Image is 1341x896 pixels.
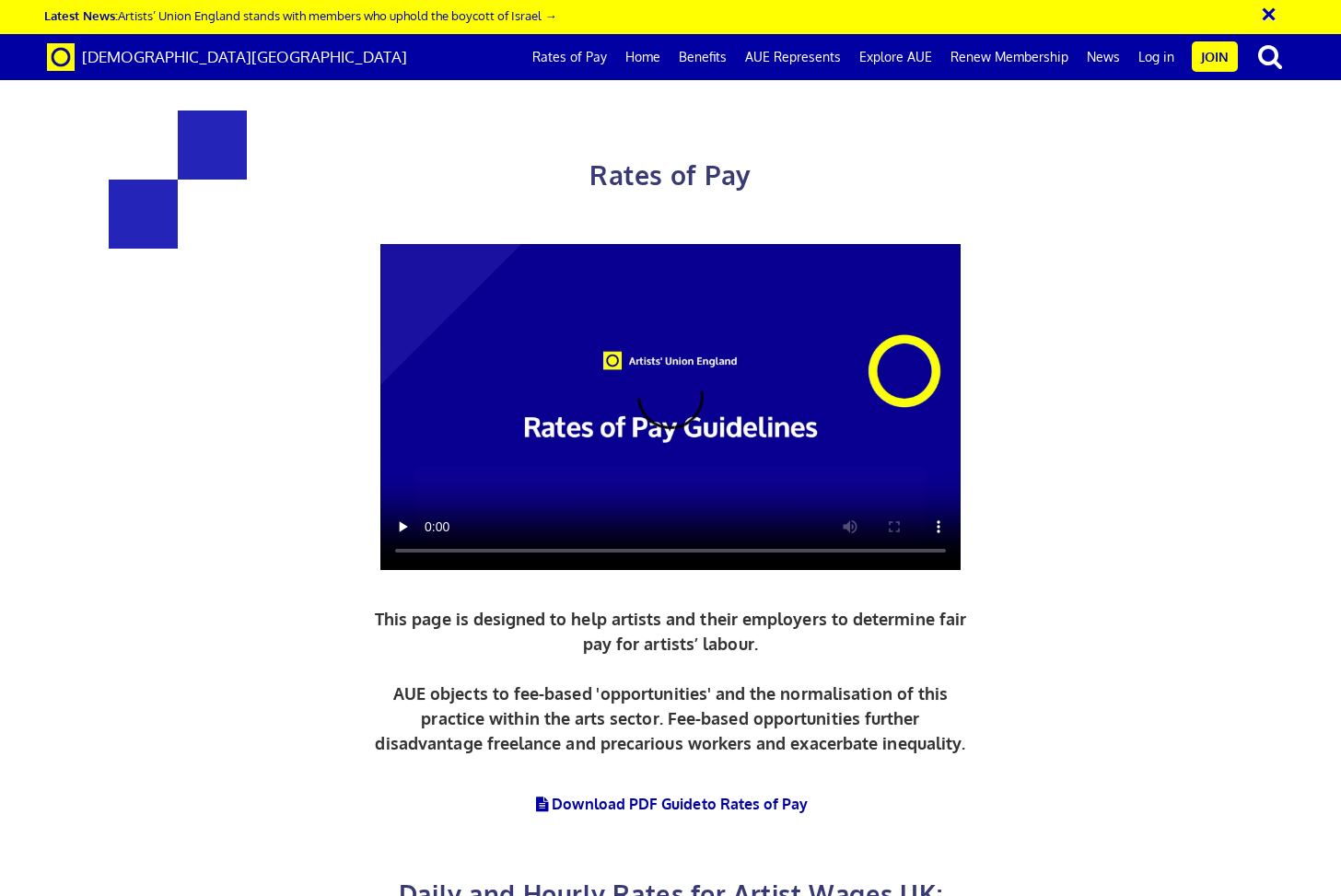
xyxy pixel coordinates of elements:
span: to Rates of Pay [702,795,809,813]
a: Home [616,34,670,80]
a: Latest News:Artists’ Union England stands with members who uphold the boycott of Israel → [44,7,556,23]
a: AUE Represents [736,34,850,80]
button: search [1242,37,1299,76]
p: This page is designed to help artists and their employers to determine fair pay for artists’ labo... [370,607,972,756]
a: Log in [1129,34,1184,80]
span: [DEMOGRAPHIC_DATA][GEOGRAPHIC_DATA] [82,47,407,66]
a: Explore AUE [850,34,941,80]
a: Renew Membership [941,34,1078,80]
a: Rates of Pay [523,34,616,80]
a: Brand [DEMOGRAPHIC_DATA][GEOGRAPHIC_DATA] [33,34,421,80]
a: Benefits [670,34,736,80]
strong: Latest News: [44,7,118,23]
a: News [1078,34,1129,80]
span: Rates of Pay [589,158,751,192]
a: Download PDF Guideto Rates of Pay [533,795,809,813]
a: Join [1192,41,1238,72]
